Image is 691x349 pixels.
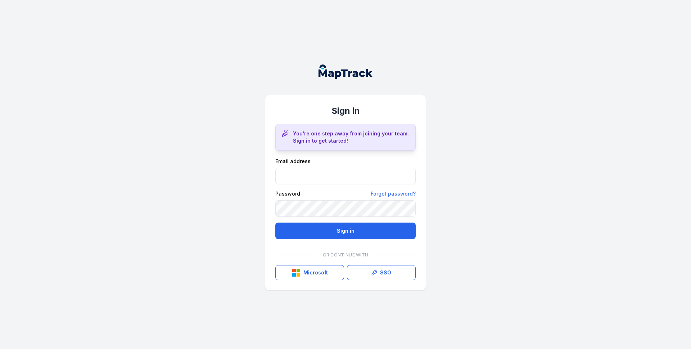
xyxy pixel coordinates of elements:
[307,64,384,79] nav: Global
[347,265,416,280] a: SSO
[275,248,416,262] div: Or continue with
[275,158,311,165] label: Email address
[275,190,300,197] label: Password
[275,105,416,117] h1: Sign in
[275,265,344,280] button: Microsoft
[275,223,416,239] button: Sign in
[371,190,416,197] a: Forgot password?
[293,130,410,144] h3: You're one step away from joining your team. Sign in to get started!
